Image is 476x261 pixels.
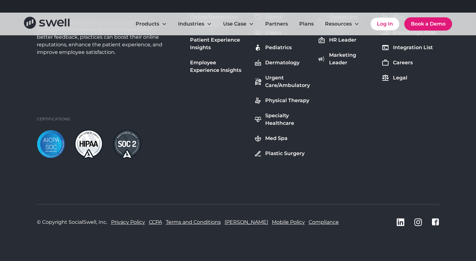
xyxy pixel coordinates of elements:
[393,74,407,82] div: Legal
[316,50,375,68] a: Marketing Leader
[265,112,310,127] div: Specialty Healthcare
[294,18,319,30] a: Plans
[380,73,438,83] a: Legal
[329,51,374,67] div: Marketing Leader
[260,18,293,30] a: Partners
[380,43,438,53] a: Integration List
[265,97,309,104] div: Physical Therapy
[265,135,288,142] div: Med Spa
[75,130,103,159] img: hipaa-light.png
[320,18,364,30] div: Resources
[136,20,159,28] div: Products
[131,18,172,30] div: Products
[253,148,311,159] a: Plastic Surgery
[189,35,248,53] a: Patient Experience Insights
[253,43,311,53] a: Pediatrics
[253,73,311,90] a: Urgent Care/Ambulatory
[225,218,268,226] a: [PERSON_NAME]
[37,116,70,122] div: Certifications
[37,218,107,226] div: © Copyright SocialSwell, Inc.
[265,150,305,157] div: Plastic Surgery
[173,18,217,30] div: Industries
[404,17,452,31] a: Book a Demo
[253,133,311,143] a: Med Spa
[111,218,145,226] a: Privacy Policy
[178,20,204,28] div: Industries
[149,218,162,226] a: CCPA
[37,18,165,56] div: Swell automatically gathers private and public feedback from patients and employees. With better ...
[265,74,310,89] div: Urgent Care/Ambulatory
[265,59,300,67] div: Dermatology
[253,58,311,68] a: Dermatology
[223,20,246,28] div: Use Case
[380,58,438,68] a: Careers
[253,111,311,128] a: Specialty Healthcare
[329,36,356,44] div: HR Leader
[371,18,399,30] a: Log In
[218,18,259,30] div: Use Case
[113,130,141,159] img: soc2-dark.png
[265,44,292,51] div: Pediatrics
[190,36,246,51] div: Patient Experience Insights
[190,59,246,74] div: Employee Experience Insights
[253,96,311,106] a: Physical Therapy
[309,218,339,226] a: Compliance
[325,20,352,28] div: Resources
[189,58,248,75] a: Employee Experience Insights
[272,218,305,226] a: Mobile Policy
[166,218,221,226] a: Terms and Conditions
[393,59,413,67] div: Careers
[393,44,433,51] div: Integration List
[24,17,70,31] a: home
[316,35,375,45] a: HR Leader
